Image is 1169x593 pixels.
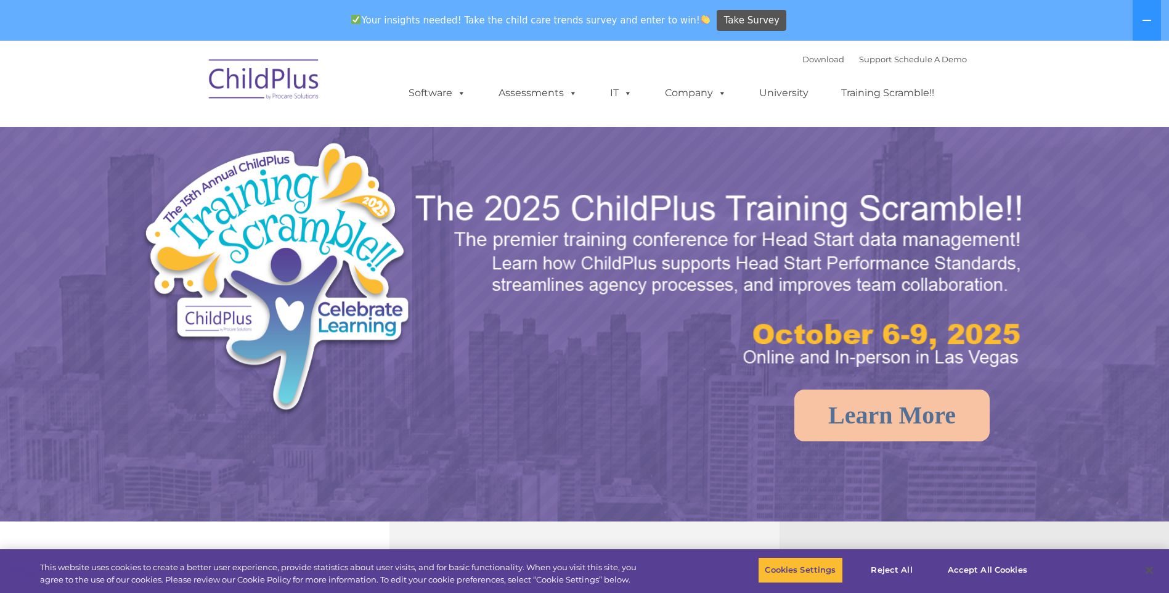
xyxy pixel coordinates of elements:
span: Last name [171,81,209,91]
button: Cookies Settings [758,557,842,583]
img: 👏 [701,15,710,24]
span: Your insights needed! Take the child care trends survey and enter to win! [346,8,715,32]
a: Learn More [794,390,990,441]
a: Support [859,54,892,64]
a: IT [598,81,645,105]
a: Assessments [486,81,590,105]
a: University [747,81,821,105]
font: | [802,54,967,64]
a: Download [802,54,844,64]
button: Accept All Cookies [941,557,1034,583]
img: ✅ [351,15,360,24]
a: Schedule A Demo [894,54,967,64]
button: Reject All [853,557,931,583]
a: Take Survey [717,10,786,31]
span: Phone number [171,132,224,141]
button: Close [1136,557,1163,584]
div: This website uses cookies to create a better user experience, provide statistics about user visit... [40,562,643,586]
img: ChildPlus by Procare Solutions [203,51,326,112]
a: Company [653,81,739,105]
a: Training Scramble!! [829,81,947,105]
span: Take Survey [724,10,780,31]
a: Software [396,81,478,105]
